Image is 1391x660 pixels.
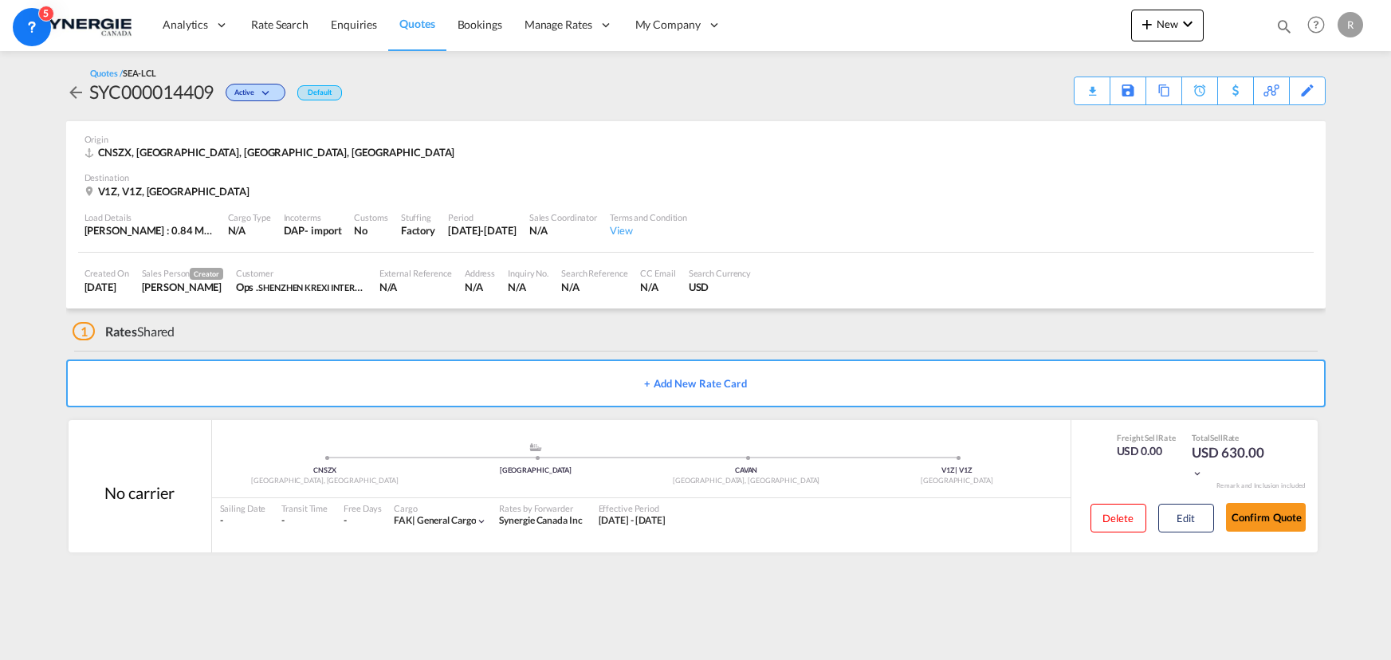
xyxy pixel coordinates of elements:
[251,18,308,31] span: Rate Search
[465,280,495,294] div: N/A
[529,211,597,223] div: Sales Coordinator
[394,502,487,514] div: Cargo
[284,211,342,223] div: Incoterms
[1204,481,1318,490] div: Remark and Inclusion included
[1178,14,1197,33] md-icon: icon-chevron-down
[412,514,415,526] span: |
[1083,77,1102,92] div: Quote PDF is not available at this time
[1145,433,1158,442] span: Sell
[399,17,434,30] span: Quotes
[89,79,214,104] div: SYC000014409
[640,280,675,294] div: N/A
[1210,433,1223,442] span: Sell
[163,17,208,33] span: Analytics
[1090,504,1146,532] button: Delete
[1303,11,1338,40] div: Help
[226,84,285,101] div: Change Status Here
[142,267,223,280] div: Sales Person
[1117,443,1177,459] div: USD 0.00
[526,443,545,451] md-icon: assets/icons/custom/ship-fill.svg
[401,223,435,238] div: Factory Stuffing
[142,280,223,294] div: Rosa Ho
[1303,11,1330,38] span: Help
[66,79,89,104] div: icon-arrow-left
[236,267,367,279] div: Customer
[1338,12,1363,37] div: R
[1275,18,1293,35] md-icon: icon-magnify
[228,223,271,238] div: N/A
[214,79,289,104] div: Change Status Here
[1083,80,1102,92] md-icon: icon-download
[236,280,367,294] div: Ops .
[123,68,156,78] span: SEA-LCL
[401,211,435,223] div: Stuffing
[1192,443,1271,481] div: USD 630.00
[354,223,387,238] div: No
[104,481,174,504] div: No carrier
[84,171,1307,183] div: Destination
[305,223,341,238] div: - import
[955,466,957,474] span: |
[84,267,129,279] div: Created On
[220,514,266,528] div: -
[98,146,455,159] span: CNSZX, [GEOGRAPHIC_DATA], [GEOGRAPHIC_DATA], [GEOGRAPHIC_DATA]
[448,211,517,223] div: Period
[508,267,548,279] div: Inquiry No.
[689,267,752,279] div: Search Currency
[84,223,215,238] div: [PERSON_NAME] : 0.84 MT | Volumetric Wt : 7.38 CBM | Chargeable Wt : 7.38 W/M
[525,17,592,33] span: Manage Rates
[281,514,328,528] div: -
[635,17,701,33] span: My Company
[344,514,347,528] div: -
[561,280,627,294] div: N/A
[394,514,476,528] div: general cargo
[297,85,341,100] div: Default
[689,280,752,294] div: USD
[641,466,851,476] div: CAVAN
[66,359,1326,407] button: + Add New Rate Card
[1192,468,1203,479] md-icon: icon-chevron-down
[1131,10,1204,41] button: icon-plus 400-fgNewicon-chevron-down
[1275,18,1293,41] div: icon-magnify
[24,7,132,43] img: 1f56c880d42311ef80fc7dca854c8e59.png
[84,133,1307,145] div: Origin
[448,223,517,238] div: 21 Sep 2025
[90,67,157,79] div: Quotes /SEA-LCL
[284,223,305,238] div: DAP
[281,502,328,514] div: Transit Time
[1110,77,1145,104] div: Save As Template
[851,476,1062,486] div: [GEOGRAPHIC_DATA]
[220,466,430,476] div: CNSZX
[529,223,597,238] div: N/A
[941,466,957,474] span: V1Z
[499,502,582,514] div: Rates by Forwarder
[499,514,582,526] span: Synergie Canada Inc
[84,184,253,198] div: V1Z, V1Z, Canada
[258,89,277,98] md-icon: icon-chevron-down
[458,18,502,31] span: Bookings
[73,322,96,340] span: 1
[258,281,443,293] span: SHENZHEN KREXI INTERNATIONAL LOGISTICS
[394,514,417,526] span: FAK
[234,88,257,103] span: Active
[354,211,387,223] div: Customs
[331,18,377,31] span: Enquiries
[641,476,851,486] div: [GEOGRAPHIC_DATA], [GEOGRAPHIC_DATA]
[499,514,582,528] div: Synergie Canada Inc
[84,145,459,159] div: CNSZX, Shenzhen, GD, Asia Pacific
[1158,504,1214,532] button: Edit
[1117,432,1177,443] div: Freight Rate
[190,268,222,280] span: Creator
[379,280,452,294] div: N/A
[1138,14,1157,33] md-icon: icon-plus 400-fg
[476,516,487,527] md-icon: icon-chevron-down
[640,267,675,279] div: CC Email
[1226,503,1306,532] button: Confirm Quote
[220,476,430,486] div: [GEOGRAPHIC_DATA], [GEOGRAPHIC_DATA]
[344,502,382,514] div: Free Days
[228,211,271,223] div: Cargo Type
[379,267,452,279] div: External Reference
[508,280,548,294] div: N/A
[84,211,215,223] div: Load Details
